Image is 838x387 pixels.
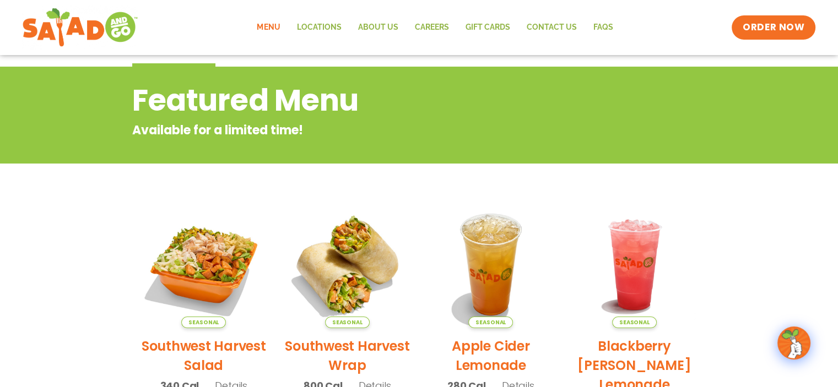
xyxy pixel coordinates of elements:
[140,201,268,328] img: Product photo for Southwest Harvest Salad
[571,201,698,328] img: Product photo for Blackberry Bramble Lemonade
[132,78,618,123] h2: Featured Menu
[349,15,406,40] a: About Us
[284,336,411,375] h2: Southwest Harvest Wrap
[428,336,555,375] h2: Apple Cider Lemonade
[248,15,288,40] a: Menu
[181,317,226,328] span: Seasonal
[468,317,513,328] span: Seasonal
[288,15,349,40] a: Locations
[325,317,370,328] span: Seasonal
[457,15,518,40] a: GIFT CARDS
[778,328,809,358] img: wpChatIcon
[518,15,585,40] a: Contact Us
[585,15,621,40] a: FAQs
[406,15,457,40] a: Careers
[22,6,138,50] img: new-SAG-logo-768×292
[132,121,618,139] p: Available for a limited time!
[248,15,621,40] nav: Menu
[284,201,411,328] img: Product photo for Southwest Harvest Wrap
[732,15,815,40] a: ORDER NOW
[743,21,804,34] span: ORDER NOW
[612,317,657,328] span: Seasonal
[428,201,555,328] img: Product photo for Apple Cider Lemonade
[140,336,268,375] h2: Southwest Harvest Salad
